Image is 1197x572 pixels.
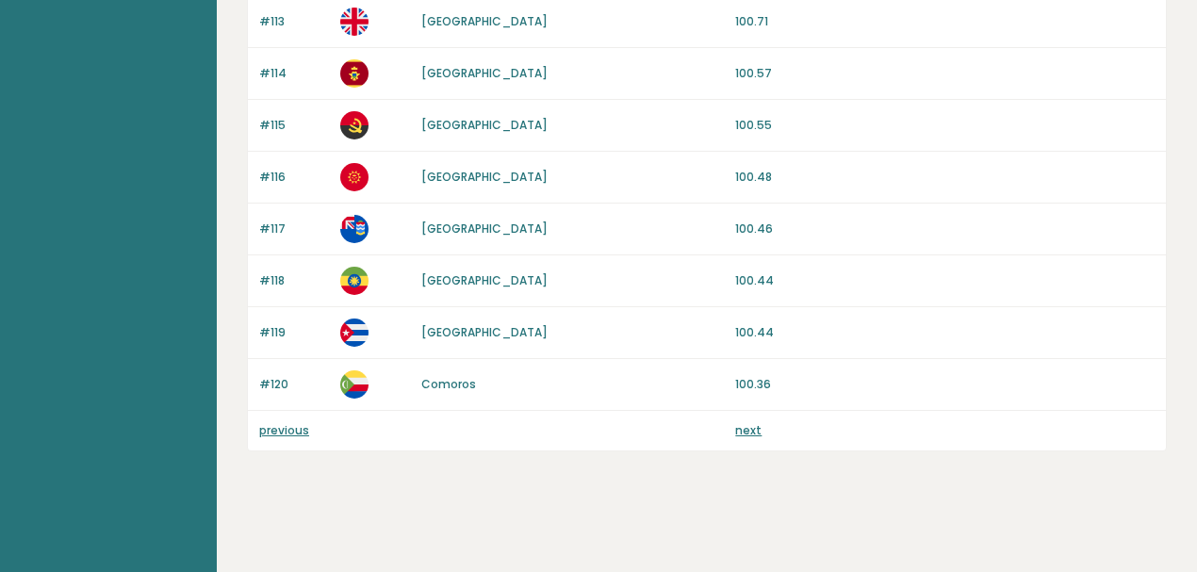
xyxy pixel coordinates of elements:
[735,376,1155,393] p: 100.36
[259,376,329,393] p: #120
[735,422,762,438] a: next
[340,215,369,243] img: ky.svg
[735,221,1155,237] p: 100.46
[735,169,1155,186] p: 100.48
[340,8,369,36] img: gb.svg
[340,319,369,347] img: cu.svg
[259,169,329,186] p: #116
[421,221,548,237] a: [GEOGRAPHIC_DATA]
[421,13,548,29] a: [GEOGRAPHIC_DATA]
[259,422,309,438] a: previous
[735,65,1155,82] p: 100.57
[421,376,476,392] a: Comoros
[421,117,548,133] a: [GEOGRAPHIC_DATA]
[735,13,1155,30] p: 100.71
[735,117,1155,134] p: 100.55
[421,65,548,81] a: [GEOGRAPHIC_DATA]
[340,370,369,399] img: km.svg
[735,324,1155,341] p: 100.44
[259,272,329,289] p: #118
[340,267,369,295] img: et.svg
[340,163,369,191] img: kg.svg
[421,324,548,340] a: [GEOGRAPHIC_DATA]
[421,272,548,288] a: [GEOGRAPHIC_DATA]
[259,324,329,341] p: #119
[340,111,369,139] img: ao.svg
[340,59,369,88] img: me.svg
[259,117,329,134] p: #115
[259,13,329,30] p: #113
[421,169,548,185] a: [GEOGRAPHIC_DATA]
[259,65,329,82] p: #114
[259,221,329,237] p: #117
[735,272,1155,289] p: 100.44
